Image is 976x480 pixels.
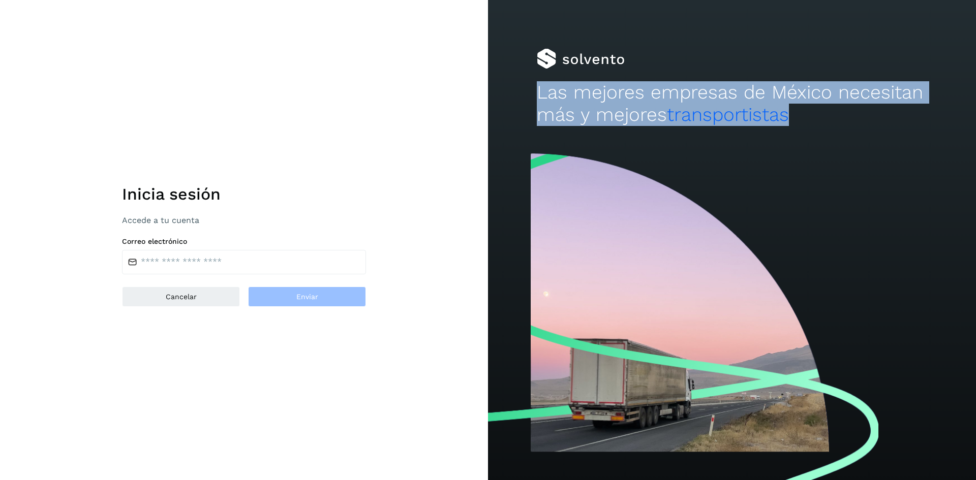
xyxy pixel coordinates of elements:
label: Correo electrónico [122,237,366,246]
button: Cancelar [122,286,240,307]
p: Accede a tu cuenta [122,215,366,225]
span: transportistas [667,104,789,125]
button: Enviar [248,286,366,307]
h1: Inicia sesión [122,184,366,204]
h2: Las mejores empresas de México necesitan más y mejores [537,81,927,126]
span: Enviar [296,293,318,300]
span: Cancelar [166,293,197,300]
